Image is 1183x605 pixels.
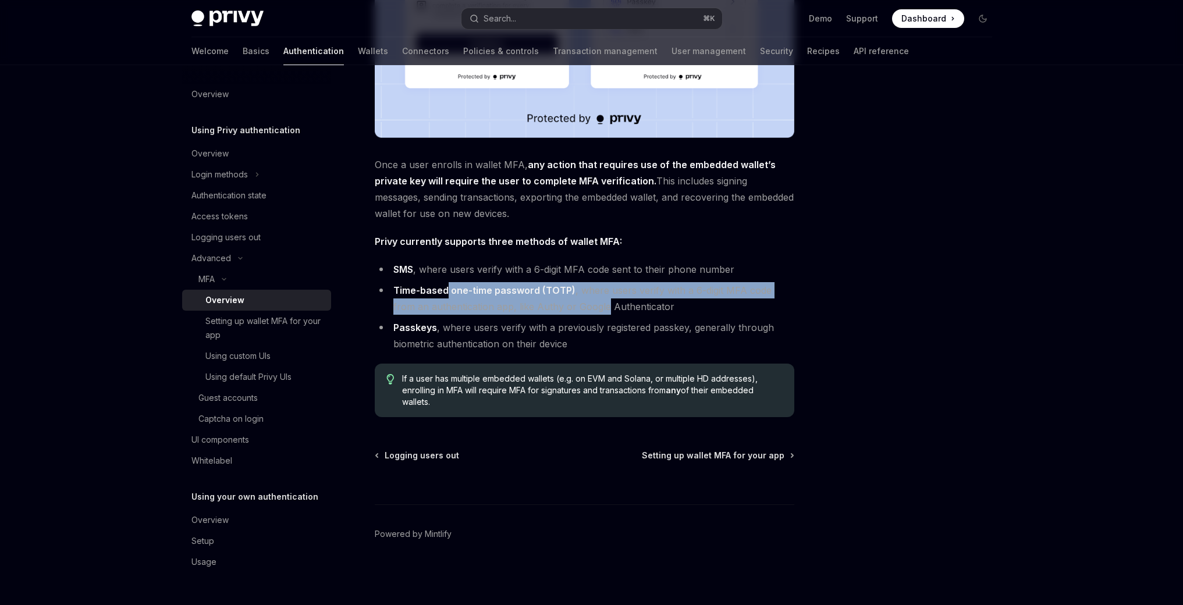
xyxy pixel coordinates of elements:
[182,227,331,248] a: Logging users out
[198,272,215,286] div: MFA
[182,346,331,366] a: Using custom UIs
[182,450,331,471] a: Whitelabel
[191,490,318,504] h5: Using your own authentication
[283,37,344,65] a: Authentication
[463,37,539,65] a: Policies & controls
[182,429,331,450] a: UI components
[182,185,331,206] a: Authentication state
[375,156,794,222] span: Once a user enrolls in wallet MFA, This includes signing messages, sending transactions, exportin...
[182,206,331,227] a: Access tokens
[484,12,516,26] div: Search...
[358,37,388,65] a: Wallets
[402,373,782,408] span: If a user has multiple embedded wallets (e.g. on EVM and Solana, or multiple HD addresses), enrol...
[243,37,269,65] a: Basics
[375,319,794,352] li: , where users verify with a previously registered passkey, generally through biometric authentica...
[191,230,261,244] div: Logging users out
[182,269,331,290] button: MFA
[191,433,249,447] div: UI components
[393,284,575,296] strong: Time-based one-time password (TOTP)
[402,37,449,65] a: Connectors
[974,9,992,28] button: Toggle dark mode
[191,209,248,223] div: Access tokens
[205,370,292,384] div: Using default Privy UIs
[191,10,264,27] img: dark logo
[892,9,964,28] a: Dashboard
[393,264,413,275] strong: SMS
[703,14,715,23] span: ⌘ K
[182,551,331,572] a: Usage
[191,555,216,569] div: Usage
[809,13,832,24] a: Demo
[191,87,229,101] div: Overview
[198,412,264,426] div: Captcha on login
[672,37,746,65] a: User management
[191,513,229,527] div: Overview
[182,248,331,269] button: Advanced
[901,13,946,24] span: Dashboard
[191,454,232,468] div: Whitelabel
[191,37,229,65] a: Welcome
[375,282,794,315] li: , where users verify with a 6-digit MFA code from an authentication app, like Authy or Google Aut...
[375,236,622,247] strong: Privy currently supports three methods of wallet MFA:
[182,84,331,105] a: Overview
[846,13,878,24] a: Support
[182,387,331,408] a: Guest accounts
[191,168,248,181] div: Login methods
[461,8,722,29] button: Search...⌘K
[385,450,459,461] span: Logging users out
[182,510,331,531] a: Overview
[191,123,300,137] h5: Using Privy authentication
[182,311,331,346] a: Setting up wallet MFA for your app
[393,322,437,333] strong: Passkeys
[182,531,331,551] a: Setup
[182,143,331,164] a: Overview
[182,366,331,387] a: Using default Privy UIs
[376,450,459,461] a: Logging users out
[191,251,231,265] div: Advanced
[182,290,331,311] a: Overview
[182,408,331,429] a: Captcha on login
[375,261,794,277] li: , where users verify with a 6-digit MFA code sent to their phone number
[198,391,258,405] div: Guest accounts
[375,528,452,540] a: Powered by Mintlify
[191,188,267,202] div: Authentication state
[854,37,909,65] a: API reference
[191,534,214,548] div: Setup
[666,385,681,395] strong: any
[553,37,658,65] a: Transaction management
[807,37,840,65] a: Recipes
[760,37,793,65] a: Security
[191,147,229,161] div: Overview
[205,314,324,342] div: Setting up wallet MFA for your app
[182,164,331,185] button: Login methods
[375,159,776,187] strong: any action that requires use of the embedded wallet’s private key will require the user to comple...
[386,374,395,385] svg: Tip
[205,349,271,363] div: Using custom UIs
[642,450,784,461] span: Setting up wallet MFA for your app
[642,450,793,461] a: Setting up wallet MFA for your app
[205,293,244,307] div: Overview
